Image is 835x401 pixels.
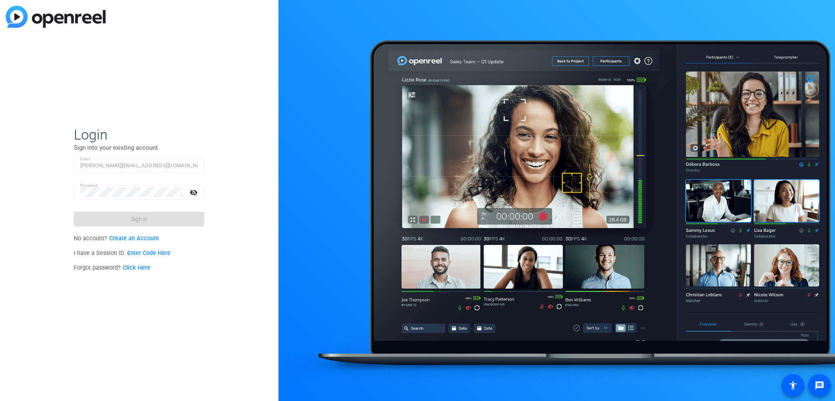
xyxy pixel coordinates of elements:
a: Enter Code Here [127,250,170,257]
mat-label: Password [80,183,98,188]
mat-icon: accessibility [788,381,798,390]
span: I have a Session ID. [74,250,170,257]
mat-icon: message [815,381,824,390]
input: Enter Email Address [80,161,198,171]
mat-icon: visibility_off [185,186,204,198]
p: Sign into your existing account. [74,143,204,152]
span: No account? [74,235,159,242]
span: Forgot password? [74,264,150,271]
img: blue-gradient.svg [6,6,106,28]
span: Login [74,126,204,143]
a: Create an Account [109,235,159,242]
mat-label: Email [80,157,91,161]
a: Click Here [123,264,150,271]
